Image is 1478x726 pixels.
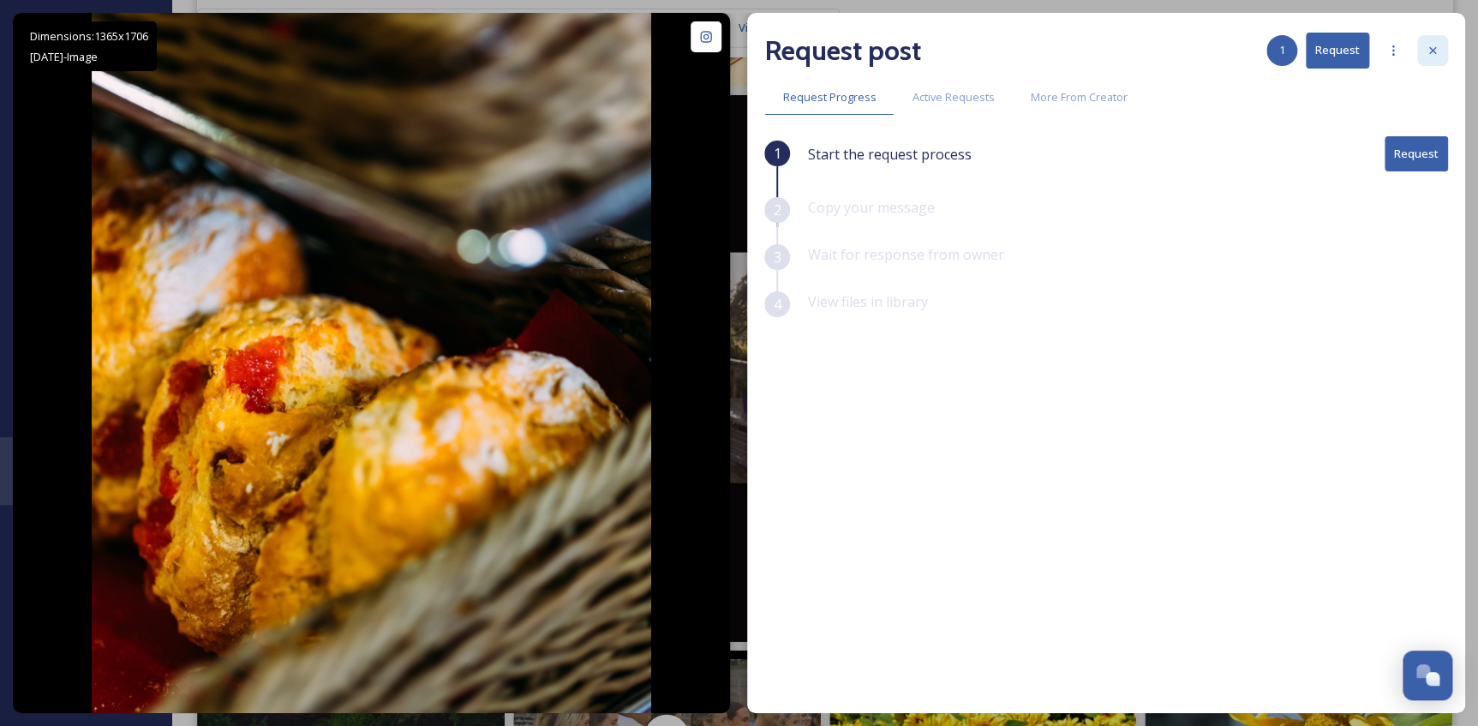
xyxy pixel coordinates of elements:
[774,143,781,164] span: 1
[807,292,927,311] span: View files in library
[774,294,781,315] span: 4
[1030,89,1127,105] span: More From Creator
[30,28,148,44] span: Dimensions: 1365 x 1706
[774,200,781,220] span: 2
[912,89,994,105] span: Active Requests
[807,245,1003,264] span: Wait for response from owner
[782,89,876,105] span: Request Progress
[807,144,971,165] span: Start the request process
[1385,136,1448,171] button: Request
[30,49,98,64] span: [DATE] - Image
[764,30,920,71] h2: Request post
[774,247,781,267] span: 3
[1306,33,1369,68] button: Request
[92,13,652,713] img: 📚✏️After the school drop-off, why not take a moment for yourself? Pop into Armagh City Hotel for ...
[1403,651,1452,700] button: Open Chat
[807,198,934,217] span: Copy your message
[1279,42,1285,58] span: 1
